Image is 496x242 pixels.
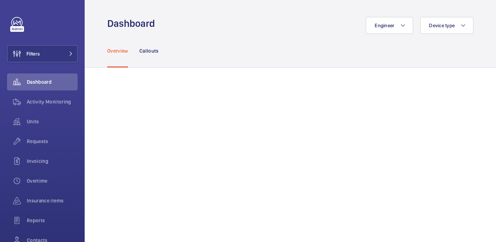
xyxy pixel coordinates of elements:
[27,197,78,204] span: Insurance items
[27,98,78,105] span: Activity Monitoring
[107,47,128,54] p: Overview
[27,217,78,224] span: Reports
[420,17,473,34] button: Device type
[139,47,159,54] p: Callouts
[27,118,78,125] span: Units
[26,50,40,57] span: Filters
[429,23,455,28] span: Device type
[375,23,394,28] span: Engineer
[27,177,78,184] span: Overtime
[27,138,78,145] span: Requests
[366,17,413,34] button: Engineer
[7,45,78,62] button: Filters
[27,78,78,85] span: Dashboard
[107,17,159,30] h1: Dashboard
[27,158,78,165] span: Invoicing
